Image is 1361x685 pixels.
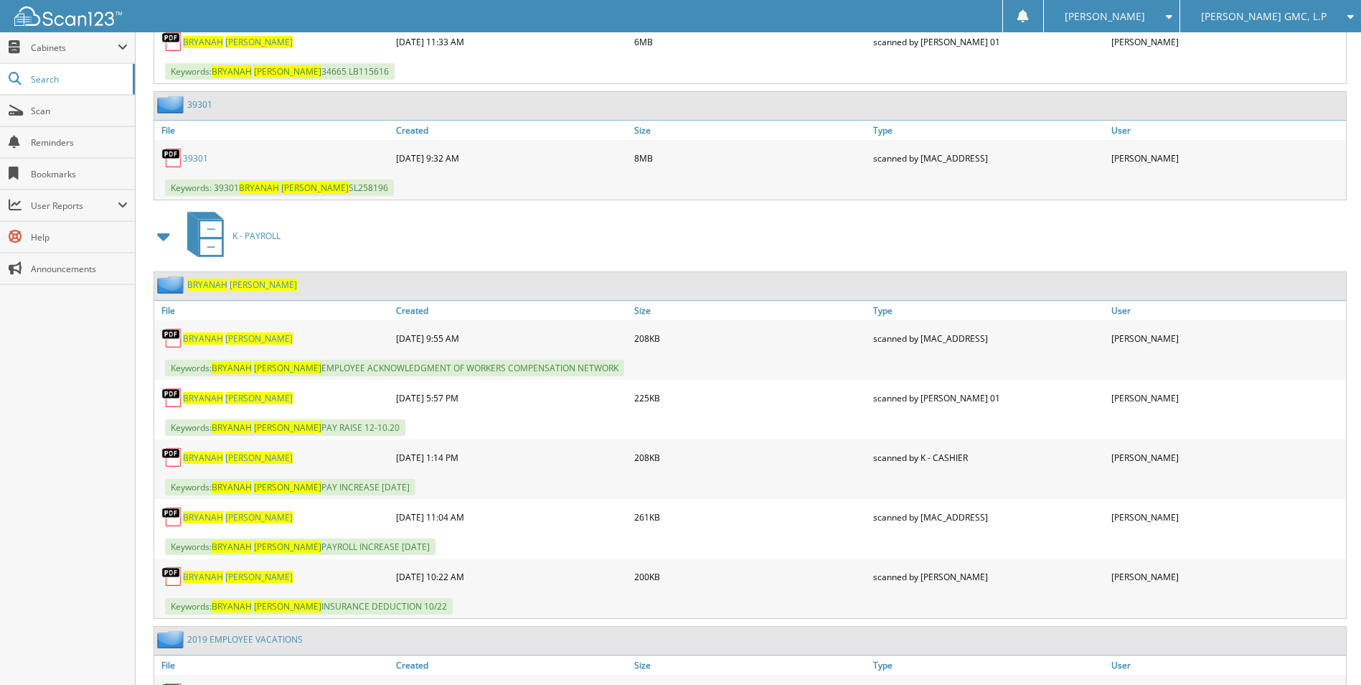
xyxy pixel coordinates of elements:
[183,152,208,164] a: 39301
[165,360,624,376] span: Keywords: EMPLOYEE ACKNOWLEDGMENT OF WORKERS COMPENSATION NETWORK
[392,656,631,675] a: Created
[1108,301,1346,320] a: User
[183,571,223,583] span: BRYANAH
[154,301,392,320] a: File
[392,144,631,172] div: [DATE] 9:32 AM
[392,301,631,320] a: Created
[212,481,252,493] span: BRYANAH
[212,541,252,553] span: BRYANAH
[254,65,321,78] span: [PERSON_NAME]
[225,36,293,48] span: [PERSON_NAME]
[281,182,349,194] span: [PERSON_NAME]
[225,511,293,523] span: [PERSON_NAME]
[165,180,394,196] span: Keywords: 39301 SL258196
[31,200,118,212] span: User Reports
[631,324,869,353] div: 208KB
[212,362,252,374] span: BRYANAH
[870,443,1108,472] div: scanned by K - CASHIER
[183,332,223,345] span: BRYANAH
[1108,443,1346,472] div: [PERSON_NAME]
[254,541,321,553] span: [PERSON_NAME]
[183,392,223,404] span: BRYANAH
[631,562,869,591] div: 200KB
[154,121,392,140] a: File
[392,443,631,472] div: [DATE] 1:14 PM
[183,36,293,48] a: BRYANAH [PERSON_NAME]
[254,421,321,434] span: [PERSON_NAME]
[161,506,183,528] img: PDF.png
[157,630,187,648] img: folder2.png
[1108,121,1346,140] a: User
[31,231,128,243] span: Help
[154,656,392,675] a: File
[870,144,1108,172] div: scanned by [MAC_ADDRESS]
[165,598,453,615] span: Keywords: INSURANCE DEDUCTION 10/22
[183,452,293,464] a: BRYANAH [PERSON_NAME]
[157,95,187,113] img: folder2.png
[870,301,1108,320] a: Type
[31,105,128,117] span: Scan
[631,503,869,531] div: 261KB
[165,419,405,436] span: Keywords: PAY RAISE 12-10.20
[183,571,293,583] a: BRYANAH [PERSON_NAME]
[225,392,293,404] span: [PERSON_NAME]
[1201,12,1327,21] span: [PERSON_NAME] GMC, L.P
[31,73,126,85] span: Search
[31,168,128,180] span: Bookmarks
[254,362,321,374] span: [PERSON_NAME]
[392,503,631,531] div: [DATE] 11:04 AM
[870,121,1108,140] a: Type
[161,147,183,169] img: PDF.png
[165,479,415,495] span: Keywords: PAY INCREASE [DATE]
[870,27,1108,56] div: scanned by [PERSON_NAME] 01
[187,98,212,111] a: 39301
[1108,383,1346,412] div: [PERSON_NAME]
[254,481,321,493] span: [PERSON_NAME]
[254,600,321,612] span: [PERSON_NAME]
[631,144,869,172] div: 8MB
[187,633,303,646] a: 2019 EMPLOYEE VACATIONS
[1108,324,1346,353] div: [PERSON_NAME]
[392,383,631,412] div: [DATE] 5:57 PM
[1065,12,1145,21] span: [PERSON_NAME]
[31,263,128,275] span: Announcements
[157,276,187,294] img: folder2.png
[183,392,293,404] a: BRYANAH [PERSON_NAME]
[183,511,293,523] a: BRYANAH [PERSON_NAME]
[870,383,1108,412] div: scanned by [PERSON_NAME] 01
[165,63,395,80] span: Keywords: 34665 LB115616
[1108,656,1346,675] a: User
[225,332,293,345] span: [PERSON_NAME]
[161,31,183,52] img: PDF.png
[392,324,631,353] div: [DATE] 9:55 AM
[1108,562,1346,591] div: [PERSON_NAME]
[183,36,223,48] span: BRYANAH
[1289,616,1361,685] iframe: Chat Widget
[212,600,252,612] span: BRYANAH
[183,452,223,464] span: BRYANAH
[392,121,631,140] a: Created
[631,656,869,675] a: Size
[161,566,183,587] img: PDF.png
[187,279,297,291] a: BRYANAH [PERSON_NAME]
[187,279,227,291] span: BRYANAH
[31,42,118,54] span: Cabinets
[239,182,279,194] span: BRYANAH
[392,562,631,591] div: [DATE] 10:22 AM
[31,136,128,149] span: Reminders
[1108,503,1346,531] div: [PERSON_NAME]
[230,279,297,291] span: [PERSON_NAME]
[183,332,293,345] a: BRYANAH [PERSON_NAME]
[179,208,281,264] a: K - PAYROLL
[161,327,183,349] img: PDF.png
[225,452,293,464] span: [PERSON_NAME]
[870,562,1108,591] div: scanned by [PERSON_NAME]
[1108,27,1346,56] div: [PERSON_NAME]
[161,387,183,409] img: PDF.png
[165,539,435,555] span: Keywords: PAYROLL INCREASE [DATE]
[870,324,1108,353] div: scanned by [MAC_ADDRESS]
[183,511,223,523] span: BRYANAH
[870,503,1108,531] div: scanned by [MAC_ADDRESS]
[212,421,252,434] span: BRYANAH
[14,6,122,26] img: scan123-logo-white.svg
